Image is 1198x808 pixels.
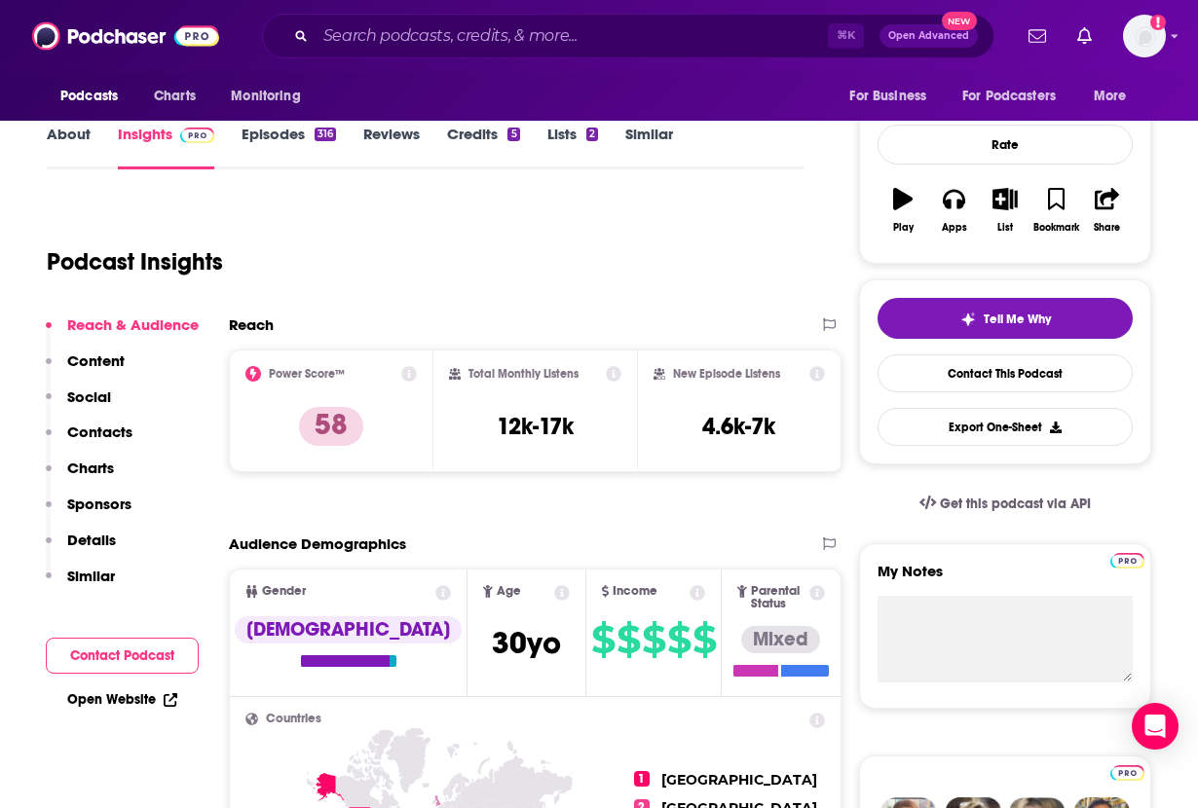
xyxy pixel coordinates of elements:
[141,78,207,115] a: Charts
[468,367,579,381] h2: Total Monthly Listens
[46,567,115,603] button: Similar
[1033,222,1079,234] div: Bookmark
[46,351,125,387] button: Content
[46,315,199,351] button: Reach & Audience
[46,531,116,567] button: Details
[67,387,111,406] p: Social
[46,638,199,674] button: Contact Podcast
[1080,78,1151,115] button: open menu
[878,125,1133,165] div: Rate
[1094,83,1127,110] span: More
[878,408,1133,446] button: Export One-Sheet
[67,315,199,334] p: Reach & Audience
[1021,19,1054,53] a: Show notifications dropdown
[547,125,598,169] a: Lists2
[673,367,780,381] h2: New Episode Listens
[316,20,828,52] input: Search podcasts, credits, & more...
[447,125,519,169] a: Credits5
[497,412,574,441] h3: 12k-17k
[262,585,306,598] span: Gender
[269,367,345,381] h2: Power Score™
[1069,19,1100,53] a: Show notifications dropdown
[661,771,817,789] span: [GEOGRAPHIC_DATA]
[960,312,976,327] img: tell me why sparkle
[942,12,977,30] span: New
[315,128,336,141] div: 316
[180,128,214,143] img: Podchaser Pro
[1123,15,1166,57] button: Show profile menu
[904,480,1106,528] a: Get this podcast via API
[751,585,805,610] span: Parental Status
[984,312,1051,327] span: Tell Me Why
[942,222,967,234] div: Apps
[849,83,926,110] span: For Business
[118,125,214,169] a: InsightsPodchaser Pro
[962,83,1056,110] span: For Podcasters
[878,298,1133,339] button: tell me why sparkleTell Me Why
[1094,222,1120,234] div: Share
[1030,175,1081,245] button: Bookmark
[667,624,691,655] span: $
[60,83,118,110] span: Podcasts
[625,125,673,169] a: Similar
[363,125,420,169] a: Reviews
[266,713,321,725] span: Countries
[217,78,325,115] button: open menu
[634,771,650,787] span: 1
[299,407,363,446] p: 58
[878,562,1133,596] label: My Notes
[507,128,519,141] div: 5
[1123,15,1166,57] img: User Profile
[702,412,775,441] h3: 4.6k-7k
[67,351,125,370] p: Content
[1150,15,1166,30] svg: Add a profile image
[47,78,143,115] button: open menu
[888,31,969,41] span: Open Advanced
[878,175,928,245] button: Play
[67,459,114,477] p: Charts
[591,624,615,655] span: $
[262,14,994,58] div: Search podcasts, credits, & more...
[880,24,978,48] button: Open AdvancedNew
[1110,553,1144,569] img: Podchaser Pro
[893,222,914,234] div: Play
[497,585,521,598] span: Age
[836,78,951,115] button: open menu
[46,422,132,459] button: Contacts
[1123,15,1166,57] span: Logged in as patiencebaldacci
[1082,175,1133,245] button: Share
[1110,550,1144,569] a: Pro website
[242,125,336,169] a: Episodes316
[46,387,111,423] button: Social
[997,222,1013,234] div: List
[32,18,219,55] img: Podchaser - Follow, Share and Rate Podcasts
[67,567,115,585] p: Similar
[617,624,640,655] span: $
[47,247,223,276] h1: Podcast Insights
[67,495,131,513] p: Sponsors
[231,83,300,110] span: Monitoring
[46,495,131,531] button: Sponsors
[67,691,177,708] a: Open Website
[1110,762,1144,781] a: Pro website
[229,315,274,334] h2: Reach
[1110,765,1144,781] img: Podchaser Pro
[47,125,91,169] a: About
[67,422,132,441] p: Contacts
[1132,703,1179,750] div: Open Intercom Messenger
[67,531,116,549] p: Details
[878,354,1133,392] a: Contact This Podcast
[928,175,979,245] button: Apps
[46,459,114,495] button: Charts
[492,624,561,662] span: 30 yo
[950,78,1084,115] button: open menu
[613,585,657,598] span: Income
[642,624,665,655] span: $
[693,624,716,655] span: $
[154,83,196,110] span: Charts
[980,175,1030,245] button: List
[940,496,1091,512] span: Get this podcast via API
[229,534,406,553] h2: Audience Demographics
[828,23,864,49] span: ⌘ K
